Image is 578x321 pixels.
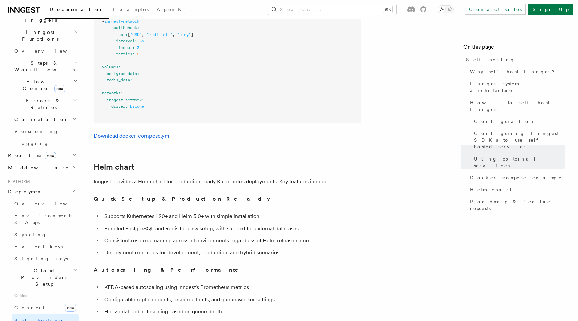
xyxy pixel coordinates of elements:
[12,253,79,265] a: Signing keys
[102,19,104,24] span: -
[132,52,135,56] span: :
[463,43,565,54] h4: On this page
[94,267,248,273] strong: Autoscaling & Performance
[116,52,132,56] span: retries
[12,290,79,301] span: Guides
[465,4,526,15] a: Contact sales
[14,48,83,54] span: Overview
[94,133,171,139] a: Download docker-compose.yml
[467,184,565,196] a: Helm chart
[12,301,79,314] a: Connectnew
[471,115,565,127] a: Configuration
[467,97,565,115] a: How to self-host Inngest
[12,113,79,125] button: Cancellation
[137,71,139,76] span: :
[470,198,565,212] span: Roadmap & feature requests
[14,232,47,237] span: Syncing
[470,186,511,193] span: Helm chart
[116,32,125,37] span: test
[471,153,565,172] a: Using external services
[118,65,121,69] span: :
[177,32,191,37] span: "ping"
[12,116,70,123] span: Cancellation
[5,149,79,162] button: Realtimenew
[130,104,144,109] span: bridge
[137,45,142,50] span: 3s
[147,32,172,37] span: "redis-cli"
[5,188,44,195] span: Deployment
[12,210,79,229] a: Environments & Apps
[14,213,72,225] span: Environments & Apps
[142,98,144,102] span: :
[132,45,135,50] span: :
[5,152,56,159] span: Realtime
[102,224,361,233] li: Bundled PostgreSQL and Redis for easy setup, with support for external databases
[438,5,454,13] button: Toggle dark mode
[111,104,125,109] span: driver
[471,127,565,153] a: Configuring Inngest SDKs to use self-hosted server
[107,78,130,82] span: redis_data
[102,248,361,257] li: Deployment examples for development, production, and hybrid scenarios
[467,196,565,214] a: Roadmap & feature requests
[470,80,565,94] span: Inngest system architecture
[107,98,142,102] span: inngest-network
[463,54,565,66] a: Self-hosting
[116,39,135,43] span: interval
[137,52,139,56] span: 5
[113,7,149,12] span: Examples
[12,76,79,94] button: Flow Controlnew
[12,267,74,287] span: Cloud Providers Setup
[14,244,63,249] span: Event keys
[191,32,193,37] span: ]
[470,174,562,181] span: Docker compose example
[102,236,361,245] li: Consistent resource naming across all environments regardless of Helm release name
[130,78,132,82] span: :
[102,91,121,95] span: networks
[12,60,75,73] span: Steps & Workflows
[528,4,573,15] a: Sign Up
[12,78,74,92] span: Flow Control
[268,4,396,15] button: Search...⌘K
[466,56,515,63] span: Self-hosting
[474,130,565,150] span: Configuring Inngest SDKs to use self-hosted server
[94,177,361,186] p: Inngest provides a Helm chart for production-ready Kubernetes deployments. Key features include:
[14,129,59,134] span: Versioning
[12,265,79,290] button: Cloud Providers Setup
[102,307,361,316] li: Horizontal pod autoscaling based on queue depth
[467,78,565,97] a: Inngest system architecture
[12,198,79,210] a: Overview
[65,304,76,312] span: new
[5,26,79,45] button: Inngest Functions
[142,32,144,37] span: ,
[14,256,68,261] span: Signing keys
[137,25,139,30] span: :
[12,137,79,149] a: Logging
[5,29,72,42] span: Inngest Functions
[116,45,132,50] span: timeout
[45,152,56,159] span: new
[109,2,153,18] a: Examples
[5,162,79,174] button: Middleware
[102,295,361,304] li: Configurable replica counts, resource limits, and queue worker settings
[12,241,79,253] a: Event keys
[470,99,565,113] span: How to self-host Inngest
[470,68,559,75] span: Why self-host Inngest?
[104,19,139,24] span: inngest-network
[125,104,128,109] span: :
[5,164,69,171] span: Middleware
[172,32,175,37] span: ,
[135,39,137,43] span: :
[102,212,361,221] li: Supports Kubernetes 1.20+ and Helm 3.0+ with simple installation
[94,162,134,172] a: Helm chart
[467,66,565,78] a: Why self-host Inngest?
[121,91,123,95] span: :
[130,32,142,37] span: "CMD"
[125,32,128,37] span: :
[111,25,137,30] span: healthcheck
[12,97,73,111] span: Errors & Retries
[12,57,79,76] button: Steps & Workflows
[5,45,79,149] div: Inngest Functions
[128,32,130,37] span: [
[157,7,192,12] span: AgentKit
[139,39,144,43] span: 5s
